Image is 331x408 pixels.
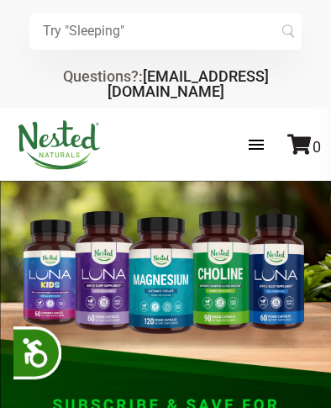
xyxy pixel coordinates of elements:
[287,138,321,156] a: 0
[108,67,269,100] a: [EMAIL_ADDRESS][DOMAIN_NAME]
[17,69,315,99] div: Questions?:
[17,120,101,170] img: Nested Naturals
[29,13,302,50] input: Try "Sleeping"
[313,138,321,156] span: 0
